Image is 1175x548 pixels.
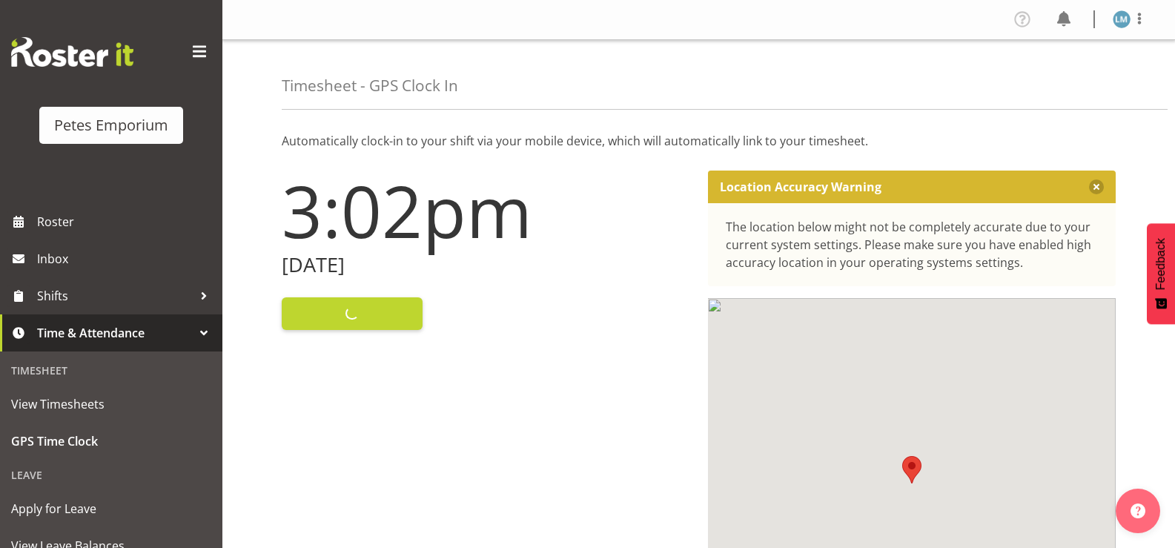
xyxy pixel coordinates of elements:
h4: Timesheet - GPS Clock In [282,77,458,94]
span: Apply for Leave [11,498,211,520]
span: Feedback [1154,238,1168,290]
h1: 3:02pm [282,171,690,251]
h2: [DATE] [282,254,690,277]
p: Location Accuracy Warning [720,179,881,194]
button: Close message [1089,179,1104,194]
img: lianne-morete5410.jpg [1113,10,1131,28]
div: Timesheet [4,355,219,386]
button: Feedback - Show survey [1147,223,1175,324]
span: View Timesheets [11,393,211,415]
span: Shifts [37,285,193,307]
a: Apply for Leave [4,490,219,527]
span: GPS Time Clock [11,430,211,452]
div: Petes Emporium [54,114,168,136]
a: GPS Time Clock [4,423,219,460]
p: Automatically clock-in to your shift via your mobile device, which will automatically link to you... [282,132,1116,150]
span: Inbox [37,248,215,270]
div: Leave [4,460,219,490]
div: The location below might not be completely accurate due to your current system settings. Please m... [726,218,1099,271]
a: View Timesheets [4,386,219,423]
img: Rosterit website logo [11,37,133,67]
span: Time & Attendance [37,322,193,344]
img: help-xxl-2.png [1131,504,1145,518]
span: Roster [37,211,215,233]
